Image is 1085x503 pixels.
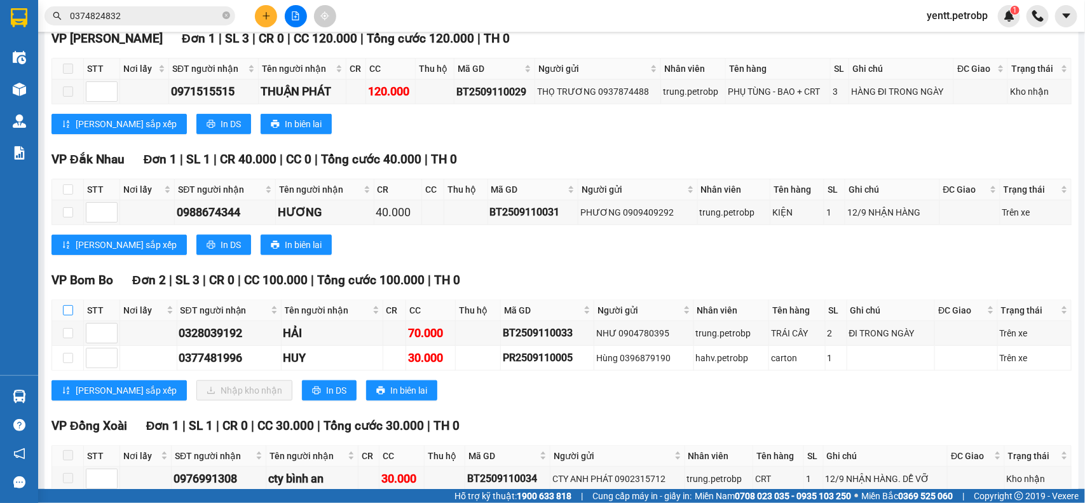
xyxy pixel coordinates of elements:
span: sort-ascending [62,120,71,130]
button: downloadNhập kho nhận [196,380,292,401]
span: SL 3 [225,31,249,46]
span: Miền Bắc [861,489,953,503]
span: Tổng cước 30.000 [324,418,424,433]
button: printerIn DS [302,380,357,401]
span: TH 0 [484,31,510,46]
span: Người gửi [554,449,672,463]
span: Tổng cước 120.000 [367,31,474,46]
div: 40.000 [376,203,420,221]
button: printerIn DS [196,235,251,255]
div: 30.000 [381,470,422,488]
span: printer [271,240,280,251]
input: Tìm tên, số ĐT hoặc mã đơn [70,9,220,23]
button: plus [255,5,277,27]
span: printer [207,120,215,130]
span: SL 1 [189,418,213,433]
div: 3 [833,85,847,99]
div: 2 [828,326,845,340]
div: carton [771,351,822,365]
span: question-circle [13,419,25,431]
div: 0988674344 [177,203,273,221]
span: TH 0 [433,418,460,433]
span: | [251,418,254,433]
td: HUY [282,346,383,371]
span: | [428,273,431,287]
span: Đơn 2 [132,273,166,287]
span: TH 0 [434,273,460,287]
span: CR 0 [209,273,235,287]
th: STT [84,446,120,467]
span: CR 0 [259,31,284,46]
span: SĐT người nhận [181,303,268,317]
span: sort-ascending [62,240,71,251]
img: warehouse-icon [13,390,26,403]
span: In DS [326,383,346,397]
div: 70.000 [408,324,453,342]
div: Kho nhận [1007,472,1069,486]
th: STT [84,59,120,79]
div: Trên xe [1002,205,1069,219]
span: Miền Nam [695,489,851,503]
div: TRÁI CÂY [771,326,822,340]
th: Tên hàng [769,300,825,321]
th: SL [804,446,824,467]
span: | [214,152,217,167]
span: | [427,418,430,433]
span: | [203,273,206,287]
span: TH 0 [431,152,457,167]
img: warehouse-icon [13,114,26,128]
strong: 0369 525 060 [898,491,953,501]
img: phone-icon [1032,10,1044,22]
span: SL 1 [186,152,210,167]
td: BT2509110034 [465,467,550,492]
span: | [360,31,364,46]
span: | [216,418,219,433]
th: Tên hàng [753,446,804,467]
div: 1 [826,205,843,219]
span: Tên người nhận [270,449,345,463]
span: Trạng thái [1011,62,1058,76]
span: caret-down [1061,10,1072,22]
td: 0971515515 [169,79,259,104]
span: Nơi lấy [123,449,158,463]
td: HƯƠNG [276,200,374,225]
div: cty bình an [268,470,356,488]
span: SL 3 [175,273,200,287]
button: sort-ascending[PERSON_NAME] sắp xếp [51,235,187,255]
td: 0328039192 [177,321,282,346]
span: Trạng thái [1004,183,1058,196]
span: | [581,489,583,503]
th: SL [831,59,849,79]
th: CC [366,59,416,79]
span: copyright [1014,492,1023,500]
div: 0377481996 [179,349,279,367]
div: 1 [806,472,821,486]
div: BT2509110034 [467,471,548,486]
th: CC [379,446,425,467]
span: Cung cấp máy in - giấy in: [592,489,692,503]
span: Người gửi [597,303,680,317]
span: | [287,31,290,46]
th: Nhân viên [694,300,770,321]
span: yentt.petrobp [917,8,998,24]
span: ĐC Giao [957,62,995,76]
span: Mã GD [491,183,565,196]
th: CC [406,300,456,321]
span: Người gửi [582,183,685,196]
span: Tổng cước 40.000 [321,152,421,167]
span: | [425,152,428,167]
th: Thu hộ [416,59,454,79]
img: logo-vxr [11,8,27,27]
span: In biên lai [285,238,322,252]
td: 0988674344 [175,200,275,225]
div: BT2509110031 [490,204,576,220]
span: Người gửi [538,62,648,76]
div: 12/9 NHẬN HÀNG. DỄ VỠ [826,472,946,486]
span: Nơi lấy [123,303,164,317]
th: Thu hộ [425,446,465,467]
th: CR [374,179,423,200]
td: 0976991308 [172,467,266,492]
span: | [311,273,314,287]
th: STT [84,179,120,200]
div: Hùng 0396879190 [596,351,691,365]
